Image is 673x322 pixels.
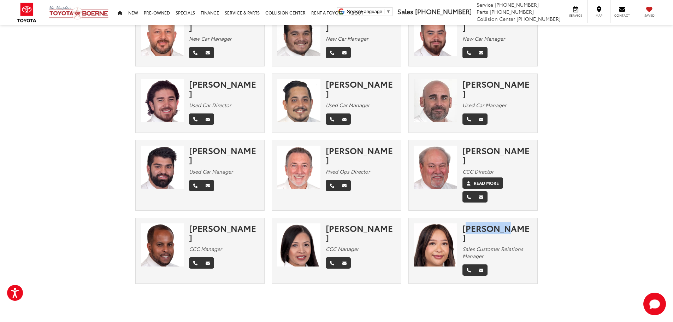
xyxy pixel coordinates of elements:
[326,113,338,125] a: Phone
[338,180,351,191] a: Email
[189,79,259,98] div: [PERSON_NAME]
[189,245,222,252] em: CCC Manager
[141,223,184,267] img: Nate Akalu
[189,47,202,58] a: Phone
[326,101,370,109] em: Used Car Manager
[643,293,666,315] button: Toggle Chat Window
[462,79,532,98] div: [PERSON_NAME]
[462,113,475,125] a: Phone
[277,146,320,189] img: Johnny Marker
[201,113,214,125] a: Email
[477,8,488,15] span: Parts
[326,168,370,175] em: Fixed Ops Director
[326,47,338,58] a: Phone
[462,264,475,276] a: Phone
[189,168,233,175] em: Used Car Manager
[475,47,488,58] a: Email
[326,79,396,98] div: [PERSON_NAME]
[477,15,515,22] span: Collision Center
[397,7,413,16] span: Sales
[475,113,488,125] a: Email
[326,257,338,269] a: Phone
[326,35,368,42] em: New Car Manager
[338,47,351,58] a: Email
[462,223,532,242] div: [PERSON_NAME]
[462,177,503,189] a: Read More
[474,180,499,186] label: Read More
[277,223,320,267] img: Perla Harvey
[141,146,184,189] img: Cory Dorsey
[495,1,539,8] span: [PHONE_NUMBER]
[516,15,561,22] span: [PHONE_NUMBER]
[201,257,214,269] a: Email
[189,257,202,269] a: Phone
[462,168,494,175] em: CCC Director
[414,79,457,122] img: Gregg Dickey
[189,35,231,42] em: New Car Manager
[338,257,351,269] a: Email
[414,146,457,189] img: Steve Hill
[189,223,259,242] div: [PERSON_NAME]
[462,101,506,109] em: Used Car Manager
[462,146,532,164] div: [PERSON_NAME]
[189,101,231,109] em: Used Car Director
[189,180,202,191] a: Phone
[201,180,214,191] a: Email
[462,35,505,42] em: New Car Manager
[643,293,666,315] svg: Start Chat
[347,9,382,14] span: Select Language
[568,13,584,18] span: Service
[189,113,202,125] a: Phone
[414,223,457,267] img: Trinity Vasquez
[277,79,320,122] img: Larry Horn
[189,13,259,31] div: [PERSON_NAME]
[415,7,472,16] span: [PHONE_NUMBER]
[462,47,475,58] a: Phone
[49,5,109,20] img: Vic Vaughan Toyota of Boerne
[475,191,488,203] a: Email
[326,223,396,242] div: [PERSON_NAME]
[462,245,523,259] em: Sales Customer Relations Manager
[414,13,457,56] img: Aaron Cooper
[326,146,396,164] div: [PERSON_NAME]
[326,13,396,31] div: [PERSON_NAME]
[141,13,184,56] img: Sam Abraham
[642,13,657,18] span: Saved
[462,13,532,31] div: [PERSON_NAME]
[277,13,320,56] img: Jerry Gomez
[462,191,475,203] a: Phone
[347,9,391,14] a: Select Language​
[490,8,534,15] span: [PHONE_NUMBER]
[477,1,493,8] span: Service
[326,245,359,252] em: CCC Manager
[475,264,488,276] a: Email
[141,79,184,122] img: David Padilla
[591,13,607,18] span: Map
[386,9,391,14] span: ▼
[326,180,338,191] a: Phone
[614,13,630,18] span: Contact
[201,47,214,58] a: Email
[338,113,351,125] a: Email
[189,146,259,164] div: [PERSON_NAME]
